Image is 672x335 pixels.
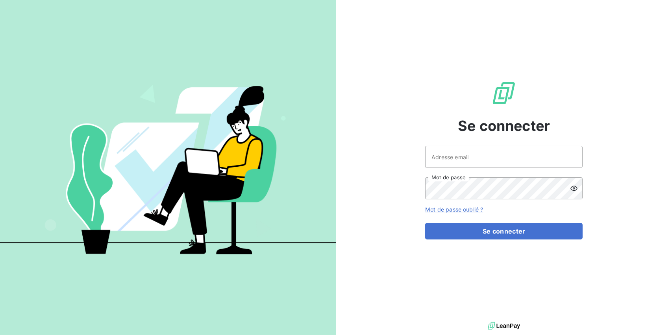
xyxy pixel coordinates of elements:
[491,81,516,106] img: Logo LeanPay
[458,115,550,136] span: Se connecter
[425,146,583,168] input: placeholder
[488,320,520,332] img: logo
[425,206,483,213] a: Mot de passe oublié ?
[425,223,583,239] button: Se connecter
